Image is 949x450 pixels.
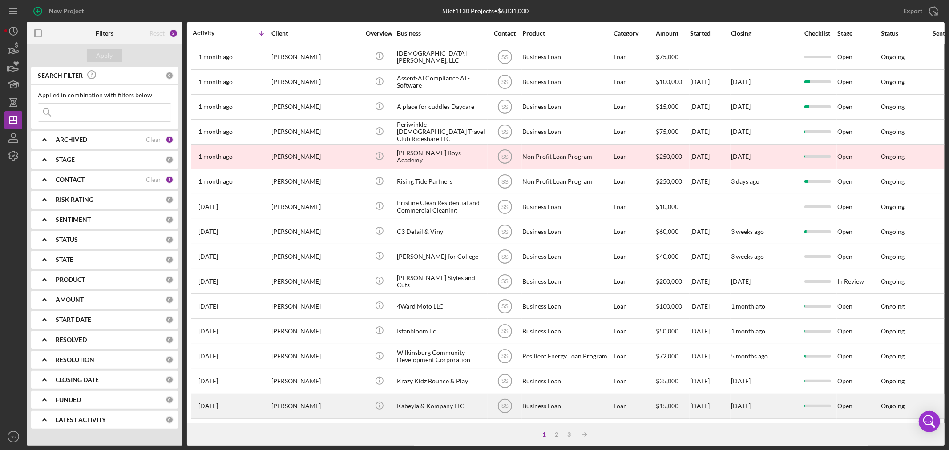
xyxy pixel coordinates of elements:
[731,327,765,335] time: 1 month ago
[690,294,730,318] div: [DATE]
[894,2,945,20] button: Export
[166,356,174,364] div: 0
[56,416,106,423] b: LATEST ACTIVITY
[56,196,93,203] b: RISK RATING
[166,316,174,324] div: 0
[522,319,611,343] div: Business Loan
[166,72,174,80] div: 0
[166,276,174,284] div: 0
[881,378,905,385] div: Ongoing
[56,316,91,323] b: START DATE
[49,2,84,20] div: New Project
[837,294,880,318] div: Open
[614,245,655,268] div: Loan
[614,370,655,393] div: Loan
[881,53,905,60] div: Ongoing
[271,269,360,293] div: [PERSON_NAME]
[919,411,940,432] div: Open Intercom Messenger
[397,45,486,68] div: [DEMOGRAPHIC_DATA] [PERSON_NAME], LLC
[837,195,880,218] div: Open
[881,178,905,185] div: Ongoing
[614,30,655,37] div: Category
[731,153,751,160] time: [DATE]
[690,394,730,418] div: [DATE]
[799,30,836,37] div: Checklist
[27,2,93,20] button: New Project
[881,353,905,360] div: Ongoing
[397,195,486,218] div: Pristine Clean Residential and Commercial Cleaning
[397,95,486,119] div: A place for cuddles Daycare
[87,49,122,62] button: Apply
[271,30,360,37] div: Client
[656,120,689,144] div: $75,000
[881,128,905,135] div: Ongoing
[731,402,751,410] time: [DATE]
[56,376,99,383] b: CLOSING DATE
[656,95,689,119] div: $15,000
[397,145,486,169] div: [PERSON_NAME] Boys Academy
[690,30,730,37] div: Started
[271,70,360,94] div: [PERSON_NAME]
[198,78,233,85] time: 2025-07-21 19:22
[614,220,655,243] div: Loan
[198,278,218,285] time: 2025-06-18 21:47
[614,269,655,293] div: Loan
[656,294,689,318] div: $100,000
[271,195,360,218] div: [PERSON_NAME]
[198,328,218,335] time: 2025-06-03 16:11
[56,136,87,143] b: ARCHIVED
[837,120,880,144] div: Open
[522,220,611,243] div: Business Loan
[271,294,360,318] div: [PERSON_NAME]
[501,278,508,285] text: SS
[166,136,174,144] div: 1
[397,370,486,393] div: Krazy Kidz Bounce & Play
[271,95,360,119] div: [PERSON_NAME]
[56,276,85,283] b: PRODUCT
[166,216,174,224] div: 0
[501,179,508,185] text: SS
[149,30,165,37] div: Reset
[837,170,880,193] div: Open
[522,269,611,293] div: Business Loan
[96,30,113,37] b: Filters
[614,145,655,169] div: Loan
[690,269,730,293] div: [DATE]
[731,253,764,260] time: 3 weeks ago
[656,170,689,193] div: $250,000
[501,329,508,335] text: SS
[881,402,905,410] div: Ongoing
[731,377,751,385] time: [DATE]
[903,2,922,20] div: Export
[166,176,174,184] div: 1
[56,236,78,243] b: STATUS
[731,302,765,310] time: 1 month ago
[837,245,880,268] div: Open
[522,294,611,318] div: Business Loan
[501,253,508,260] text: SS
[198,103,233,110] time: 2025-07-15 17:45
[198,203,218,210] time: 2025-07-11 19:03
[656,269,689,293] div: $200,000
[56,256,73,263] b: STATE
[690,95,730,119] div: [DATE]
[488,30,521,37] div: Contact
[271,145,360,169] div: [PERSON_NAME]
[501,79,508,85] text: SS
[97,49,113,62] div: Apply
[397,345,486,368] div: Wilkinsburg Community Development Corporation
[837,45,880,68] div: Open
[56,396,81,403] b: FUNDED
[38,92,171,99] div: Applied in combination with filters below
[166,156,174,164] div: 0
[837,269,880,293] div: In Review
[397,269,486,293] div: [PERSON_NAME] Styles and Cuts
[837,345,880,368] div: Open
[614,170,655,193] div: Loan
[501,403,508,410] text: SS
[198,128,233,135] time: 2025-07-15 17:33
[146,176,161,183] div: Clear
[656,394,689,418] div: $15,000
[198,153,233,160] time: 2025-07-15 13:19
[397,245,486,268] div: [PERSON_NAME] for College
